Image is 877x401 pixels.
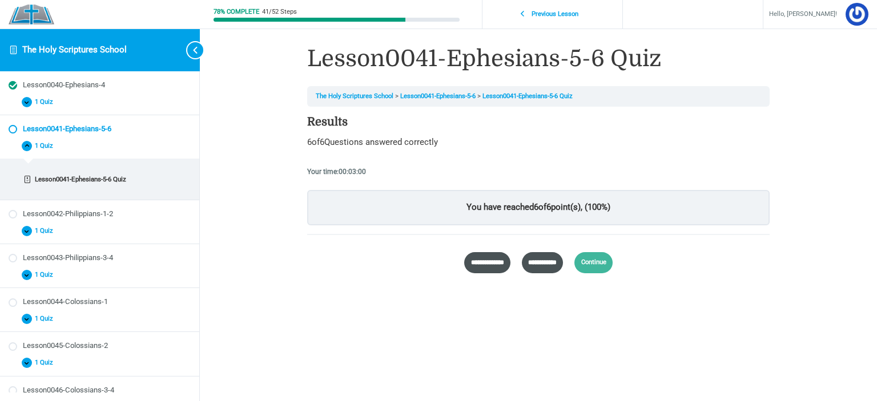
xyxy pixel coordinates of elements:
[177,29,200,71] button: Toggle sidebar navigation
[525,10,585,18] span: Previous Lesson
[13,171,187,188] a: Incomplete Lesson0041-Ephesians-5-6 Quiz
[23,175,31,184] div: Incomplete
[35,175,184,184] div: Lesson0041-Ephesians-5-6 Quiz
[9,138,191,155] button: 1 Quiz
[320,137,324,147] span: 6
[32,98,60,106] span: 1 Quiz
[769,9,837,21] span: Hello, [PERSON_NAME]!
[9,222,191,239] button: 1 Quiz
[307,137,312,147] span: 6
[307,165,770,178] p: Your time:
[339,168,366,176] span: 00:03:00
[32,142,60,150] span: 1 Quiz
[23,385,191,396] div: Lesson0046-Colossians-3-4
[9,125,17,133] div: Not started
[9,341,191,351] a: Not started Lesson0045-Colossians-2
[32,271,60,279] span: 1 Quiz
[23,297,191,307] div: Lesson0044-Colossians-1
[32,359,60,367] span: 1 Quiz
[546,202,551,212] span: 6
[32,227,60,235] span: 1 Quiz
[262,9,297,15] div: 41/52 Steps
[9,297,191,307] a: Not started Lesson0044-Colossians-1
[32,315,60,323] span: 1 Quiz
[214,9,259,15] div: 78% Complete
[485,4,619,25] a: Previous Lesson
[307,115,770,129] h4: Results
[307,43,770,75] h1: Lesson0041-Ephesians-5-6 Quiz
[400,92,476,100] a: Lesson0041-Ephesians-5-6
[9,311,191,327] button: 1 Quiz
[23,124,191,135] div: Lesson0041-Ephesians-5-6
[23,253,191,264] div: Lesson0043-Philippians-3-4
[22,44,127,55] a: The Holy Scriptures School
[534,202,538,212] span: 6
[9,355,191,371] button: 1 Quiz
[574,252,613,273] a: Continue
[23,341,191,351] div: Lesson0045-Colossians-2
[9,385,191,396] a: Not started Lesson0046-Colossians-3-4
[9,124,191,135] a: Not started Lesson0041-Ephesians-5-6
[9,94,191,110] button: 1 Quiz
[9,342,17,351] div: Not started
[9,80,191,91] a: Completed Lesson0040-Ephesians-4
[9,209,191,220] a: Not started Lesson0042-Philippians-1-2
[9,386,17,395] div: Not started
[9,254,17,262] div: Not started
[23,80,191,91] div: Lesson0040-Ephesians-4
[307,190,770,225] p: You have reached of point(s), ( )
[307,135,770,151] p: of Questions answered correctly
[9,253,191,264] a: Not started Lesson0043-Philippians-3-4
[316,92,393,100] a: The Holy Scriptures School
[9,298,17,307] div: Not started
[588,202,608,212] span: 100%
[9,81,17,90] div: Completed
[482,92,573,100] a: Lesson0041-Ephesians-5-6 Quiz
[23,209,191,220] div: Lesson0042-Philippians-1-2
[307,86,770,107] nav: Breadcrumbs
[9,267,191,283] button: 1 Quiz
[9,210,17,218] div: Not started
